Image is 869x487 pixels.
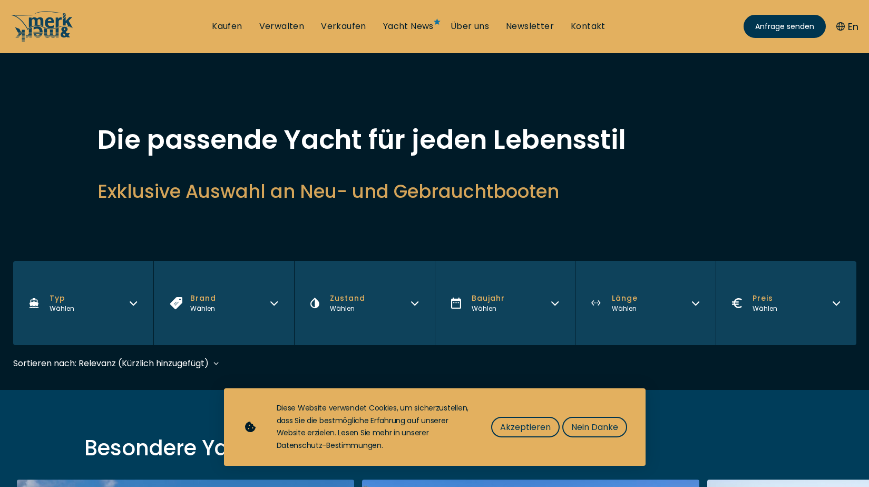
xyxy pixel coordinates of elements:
[500,421,551,434] span: Akzeptieren
[612,293,638,304] span: Länge
[383,21,434,32] a: Yacht News
[153,261,294,345] button: BrandWählen
[472,304,505,313] div: Wählen
[277,440,382,451] a: Datenschutz-Bestimmungen
[571,421,618,434] span: Nein Danke
[330,304,365,313] div: Wählen
[575,261,716,345] button: LängeWählen
[190,293,216,304] span: Brand
[13,357,209,370] div: Sortieren nach: Relevanz (Kürzlich hinzugefügt)
[506,21,554,32] a: Newsletter
[321,21,366,32] a: Verkaufen
[753,304,777,313] div: Wählen
[755,21,814,32] span: Anfrage senden
[97,178,772,204] h2: Exklusive Auswahl an Neu- und Gebrauchtbooten
[753,293,777,304] span: Preis
[571,21,606,32] a: Kontakt
[562,417,627,437] button: Nein Danke
[491,417,560,437] button: Akzeptieren
[836,20,858,34] button: En
[190,304,216,313] div: Wählen
[212,21,242,32] a: Kaufen
[435,261,575,345] button: BaujahrWählen
[50,293,74,304] span: Typ
[612,304,638,313] div: Wählen
[744,15,826,38] a: Anfrage senden
[472,293,505,304] span: Baujahr
[451,21,489,32] a: Über uns
[97,127,772,153] h1: Die passende Yacht für jeden Lebensstil
[716,261,856,345] button: PreisWählen
[277,402,470,452] div: Diese Website verwendet Cookies, um sicherzustellen, dass Sie die bestmögliche Erfahrung auf unse...
[330,293,365,304] span: Zustand
[50,304,74,313] div: Wählen
[259,21,305,32] a: Verwalten
[294,261,435,345] button: ZustandWählen
[13,261,154,345] button: TypWählen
